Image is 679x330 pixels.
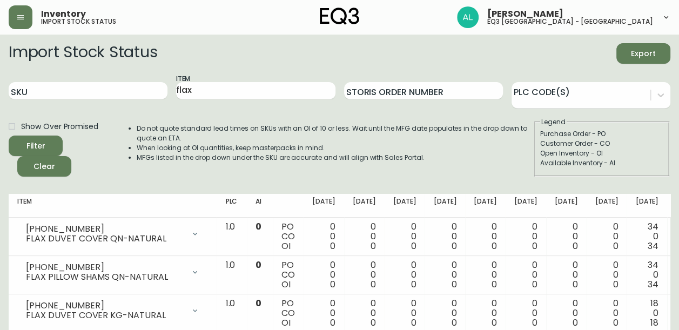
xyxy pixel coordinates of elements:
div: 0 0 [312,299,335,328]
div: PO CO [281,299,295,328]
span: 0 [573,278,578,291]
div: [PHONE_NUMBER] [26,224,184,234]
div: 0 0 [514,260,537,289]
th: [DATE] [627,194,667,218]
span: 0 [330,240,335,252]
div: 0 0 [555,299,578,328]
div: 0 0 [433,260,456,289]
button: Export [616,43,670,64]
div: 0 0 [353,260,376,289]
div: 34 0 [635,260,658,289]
span: 0 [451,278,456,291]
span: 0 [451,240,456,252]
span: 0 [256,220,261,233]
span: 0 [256,297,261,309]
th: [DATE] [546,194,587,218]
span: 0 [532,316,537,329]
span: Clear [26,160,63,173]
div: 0 0 [514,299,537,328]
div: Filter [26,139,45,153]
div: PO CO [281,222,295,251]
h5: import stock status [41,18,116,25]
div: 0 0 [474,299,497,328]
span: 0 [613,278,618,291]
span: 0 [371,240,376,252]
th: Item [9,194,217,218]
div: 0 0 [312,222,335,251]
span: 0 [532,278,537,291]
div: 0 0 [393,222,416,251]
img: 1c2a8670a0b342a1deb410e06288c649 [457,6,479,28]
span: OI [281,240,291,252]
span: 0 [451,316,456,329]
div: 0 0 [353,222,376,251]
span: [PERSON_NAME] [487,10,563,18]
span: Inventory [41,10,86,18]
div: [PHONE_NUMBER] [26,301,184,311]
span: OI [281,316,291,329]
span: 0 [492,316,497,329]
span: 34 [648,240,658,252]
th: [DATE] [506,194,546,218]
span: 0 [371,278,376,291]
h2: Import Stock Status [9,43,157,64]
div: 0 0 [474,260,497,289]
h5: eq3 [GEOGRAPHIC_DATA] - [GEOGRAPHIC_DATA] [487,18,653,25]
th: [DATE] [344,194,385,218]
span: OI [281,278,291,291]
li: Do not quote standard lead times on SKUs with an OI of 10 or less. Wait until the MFG date popula... [137,124,533,143]
div: 0 0 [555,222,578,251]
span: 0 [330,316,335,329]
span: 0 [411,316,416,329]
div: [PHONE_NUMBER]FLAX DUVET COVER KG-NATURAL [17,299,208,322]
div: 0 0 [514,222,537,251]
span: Show Over Promised [21,121,98,132]
span: 0 [573,316,578,329]
div: FLAX PILLOW SHAMS QN-NATURAL [26,272,184,282]
div: 0 0 [312,260,335,289]
span: 0 [492,278,497,291]
span: 0 [613,240,618,252]
div: 0 0 [433,222,456,251]
div: 18 0 [635,299,658,328]
div: 34 0 [635,222,658,251]
th: PLC [217,194,247,218]
span: Export [625,47,662,60]
div: 0 0 [353,299,376,328]
span: 0 [411,278,416,291]
div: FLAX DUVET COVER KG-NATURAL [26,311,184,320]
button: Clear [17,156,71,177]
div: [PHONE_NUMBER]FLAX DUVET COVER QN-NATURAL [17,222,208,246]
th: [DATE] [465,194,506,218]
span: 34 [648,278,658,291]
div: 0 0 [595,260,619,289]
th: [DATE] [587,194,627,218]
span: 18 [650,316,658,329]
div: 0 0 [595,299,619,328]
td: 1.0 [217,256,247,294]
th: [DATE] [385,194,425,218]
span: 0 [532,240,537,252]
span: 0 [573,240,578,252]
th: [DATE] [425,194,465,218]
div: Purchase Order - PO [540,129,663,139]
div: [PHONE_NUMBER] [26,262,184,272]
div: Customer Order - CO [540,139,663,149]
span: 0 [371,316,376,329]
div: PO CO [281,260,295,289]
div: 0 0 [474,222,497,251]
div: 0 0 [595,222,619,251]
div: Open Inventory - OI [540,149,663,158]
div: 0 0 [433,299,456,328]
span: 0 [492,240,497,252]
span: 0 [613,316,618,329]
div: Available Inventory - AI [540,158,663,168]
div: 0 0 [393,299,416,328]
button: Filter [9,136,63,156]
legend: Legend [540,117,567,127]
span: 0 [256,259,261,271]
div: [PHONE_NUMBER]FLAX PILLOW SHAMS QN-NATURAL [17,260,208,284]
th: AI [247,194,273,218]
li: MFGs listed in the drop down under the SKU are accurate and will align with Sales Portal. [137,153,533,163]
span: 0 [330,278,335,291]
